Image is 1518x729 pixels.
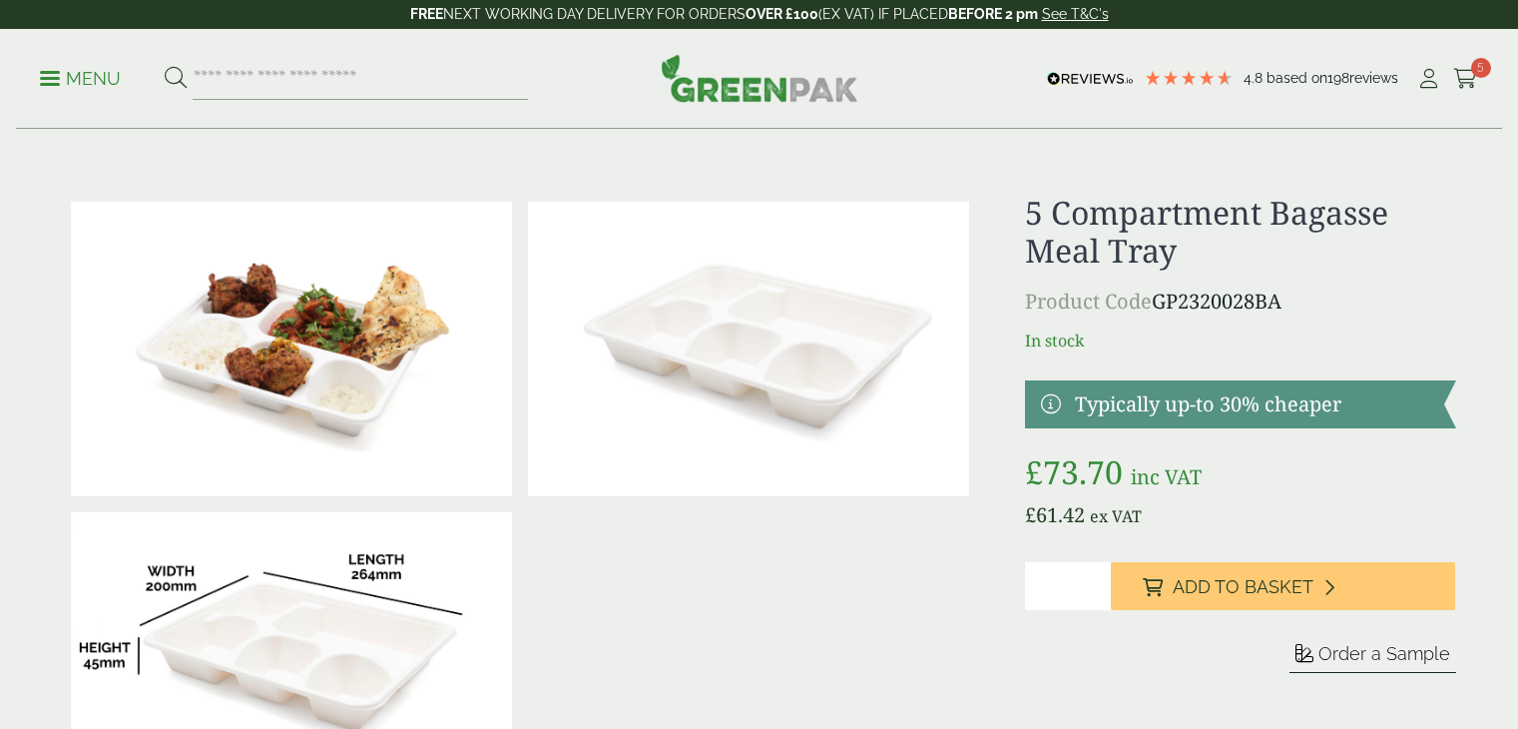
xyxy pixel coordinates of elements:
[1025,501,1036,528] span: £
[661,54,858,102] img: GreenPak Supplies
[1453,64,1478,94] a: 5
[528,202,969,496] img: 5 Compartment Bagasse Meal Tray 2320028BA
[1266,70,1327,86] span: Based on
[71,202,512,496] img: 5 Compartment Bagasse Meal Tray With Food Contents 2320028BA
[1025,450,1123,493] bdi: 73.70
[1327,70,1349,86] span: 198
[1416,69,1441,89] i: My Account
[40,67,121,87] a: Menu
[1042,6,1109,22] a: See T&C's
[1244,70,1266,86] span: 4.8
[1025,329,1455,353] p: In stock
[1025,194,1455,271] h1: 5 Compartment Bagasse Meal Tray
[1144,69,1234,87] div: 4.79 Stars
[1025,501,1085,528] bdi: 61.42
[1349,70,1398,86] span: reviews
[948,6,1038,22] strong: BEFORE 2 pm
[1173,576,1313,598] span: Add to Basket
[1090,505,1142,527] span: ex VAT
[746,6,818,22] strong: OVER £100
[1471,58,1491,78] span: 5
[1025,288,1152,315] span: Product Code
[1318,643,1450,664] span: Order a Sample
[1025,450,1043,493] span: £
[1111,562,1455,610] button: Add to Basket
[1453,69,1478,89] i: Cart
[1025,287,1455,317] p: GP2320028BA
[1047,72,1134,86] img: REVIEWS.io
[1289,642,1456,673] button: Order a Sample
[410,6,443,22] strong: FREE
[1131,463,1202,490] span: inc VAT
[40,67,121,91] p: Menu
